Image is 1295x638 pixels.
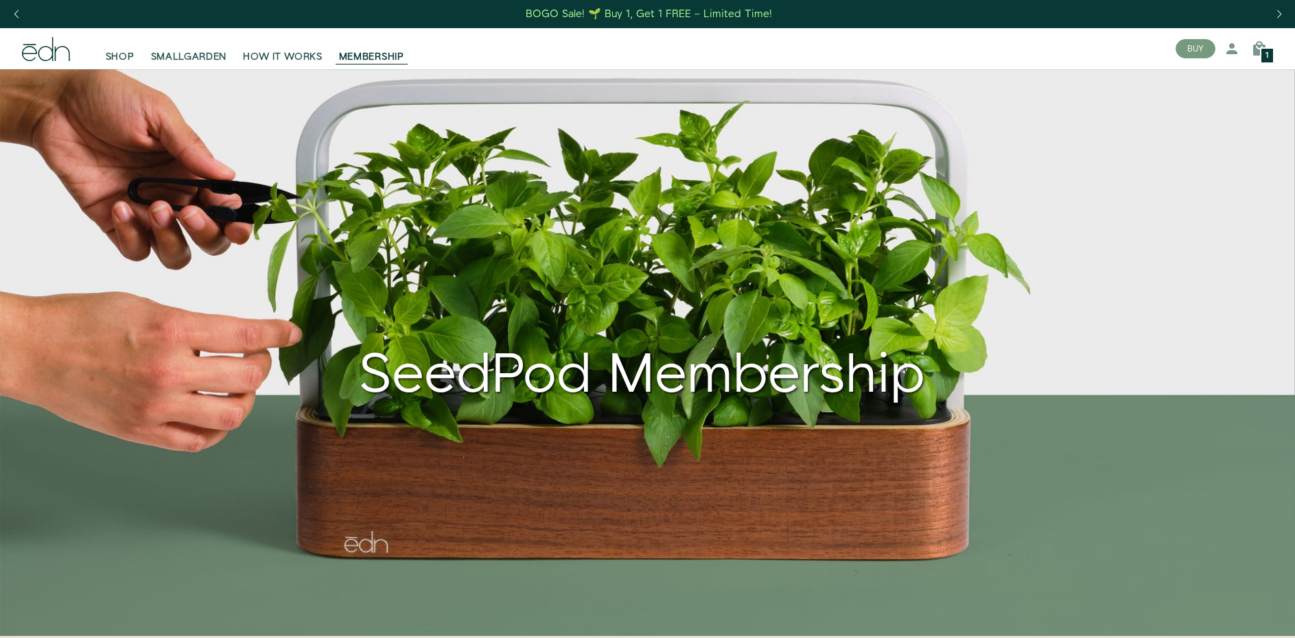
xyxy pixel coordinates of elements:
span: 1 [1265,52,1269,60]
div: BOGO Sale! 🌱 Buy 1, Get 1 FREE – Limited Time! [526,7,772,21]
span: SHOP [106,50,135,64]
span: SMALLGARDEN [151,50,227,64]
span: HOW IT WORKS [243,50,322,64]
a: SMALLGARDEN [143,34,235,64]
button: BUY [1176,39,1215,58]
a: BOGO Sale! 🌱 Buy 1, Get 1 FREE – Limited Time! [524,3,773,25]
span: MEMBERSHIP [339,50,404,64]
a: HOW IT WORKS [235,34,330,64]
div: SeedPod Membership [22,310,1262,409]
a: MEMBERSHIP [331,34,412,64]
a: SHOP [97,34,143,64]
